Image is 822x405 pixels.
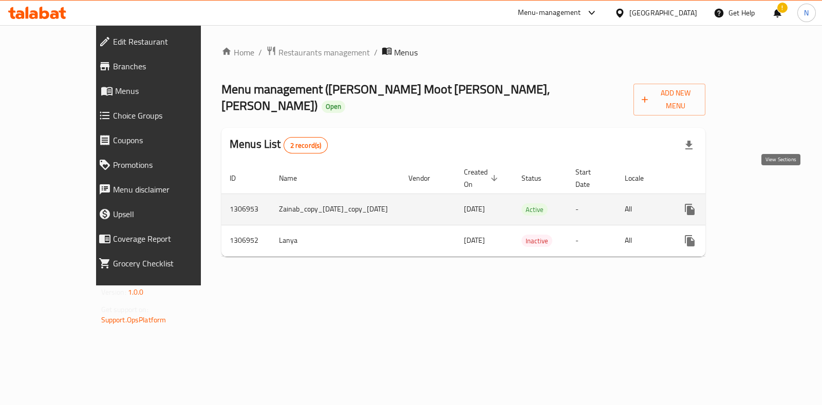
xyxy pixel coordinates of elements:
[702,228,727,253] button: Change Status
[518,7,581,19] div: Menu-management
[629,7,697,18] div: [GEOGRAPHIC_DATA]
[633,84,705,115] button: Add New Menu
[90,29,233,54] a: Edit Restaurant
[271,194,400,225] td: Zainab_copy_[DATE]_copy_[DATE]
[113,109,225,122] span: Choice Groups
[113,60,225,72] span: Branches
[669,163,784,194] th: Actions
[90,54,233,79] a: Branches
[113,208,225,220] span: Upsell
[284,137,328,153] div: Total records count
[567,225,616,256] td: -
[575,166,604,190] span: Start Date
[113,134,225,146] span: Coupons
[408,172,443,184] span: Vendor
[113,183,225,196] span: Menu disclaimer
[113,159,225,171] span: Promotions
[625,172,657,184] span: Locale
[113,257,225,269] span: Grocery Checklist
[521,203,548,216] div: Active
[221,46,254,59] a: Home
[101,303,148,316] span: Get support on:
[90,79,233,103] a: Menus
[284,141,328,150] span: 2 record(s)
[258,46,262,59] li: /
[221,194,271,225] td: 1306953
[221,78,550,117] span: Menu management ( [PERSON_NAME] Moot [PERSON_NAME], [PERSON_NAME] )
[677,133,701,158] div: Export file
[322,101,345,113] div: Open
[374,46,378,59] li: /
[230,172,249,184] span: ID
[230,137,328,153] h2: Menus List
[702,197,727,222] button: Change Status
[128,285,144,299] span: 1.0.0
[521,235,552,247] span: Inactive
[567,194,616,225] td: -
[521,172,555,184] span: Status
[115,85,225,97] span: Menus
[642,87,697,112] span: Add New Menu
[113,35,225,48] span: Edit Restaurant
[271,225,400,256] td: Lanya
[616,194,669,225] td: All
[464,234,485,247] span: [DATE]
[221,46,705,59] nav: breadcrumb
[279,172,310,184] span: Name
[90,202,233,226] a: Upsell
[90,226,233,251] a: Coverage Report
[464,202,485,216] span: [DATE]
[221,163,784,257] table: enhanced table
[678,228,702,253] button: more
[90,251,233,276] a: Grocery Checklist
[278,46,370,59] span: Restaurants management
[90,177,233,202] a: Menu disclaimer
[464,166,501,190] span: Created On
[804,7,809,18] span: N
[101,313,166,326] a: Support.OpsPlatform
[521,204,548,216] span: Active
[322,102,345,111] span: Open
[113,233,225,245] span: Coverage Report
[678,197,702,222] button: more
[266,46,370,59] a: Restaurants management
[90,152,233,177] a: Promotions
[90,103,233,128] a: Choice Groups
[101,285,126,299] span: Version:
[616,225,669,256] td: All
[394,46,418,59] span: Menus
[221,225,271,256] td: 1306952
[90,128,233,152] a: Coupons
